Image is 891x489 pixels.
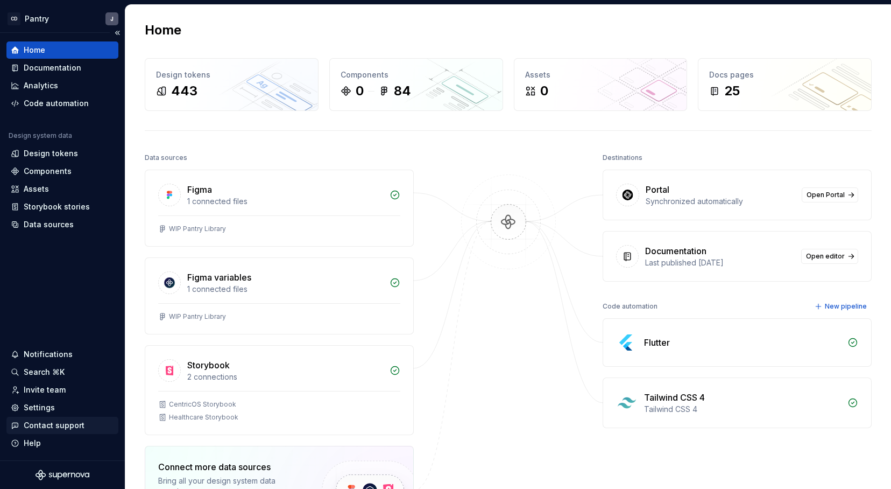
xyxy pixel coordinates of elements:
a: Assets0 [514,58,688,111]
a: Code automation [6,95,118,112]
div: Storybook [187,359,230,372]
div: Destinations [603,150,642,165]
div: 1 connected files [187,284,383,295]
div: Figma variables [187,271,251,284]
div: Last published [DATE] [645,257,795,268]
div: CentricOS Storybook [169,400,236,409]
button: Contact support [6,417,118,434]
a: Documentation [6,59,118,76]
a: Figma variables1 connected filesWIP Pantry Library [145,257,414,334]
button: New pipeline [811,299,872,314]
div: 84 [394,82,411,100]
div: Code automation [603,299,657,314]
div: 0 [540,82,548,100]
div: Tailwind CSS 4 [644,404,841,415]
div: WIP Pantry Library [169,312,226,321]
div: Search ⌘K [24,367,65,378]
div: Invite team [24,385,66,395]
a: Invite team [6,381,118,399]
div: Design system data [9,131,72,140]
div: Tailwind CSS 4 [644,391,705,404]
a: Assets [6,180,118,198]
button: Help [6,435,118,452]
a: Open Portal [802,187,858,202]
a: Storybook2 connectionsCentricOS StorybookHealthcare Storybook [145,345,414,435]
div: Contact support [24,420,84,431]
a: Figma1 connected filesWIP Pantry Library [145,170,414,247]
div: Code automation [24,98,89,109]
div: Pantry [25,13,49,24]
div: Help [24,438,41,449]
div: Notifications [24,349,73,360]
a: Storybook stories [6,198,118,215]
div: Data sources [24,219,74,230]
a: Docs pages25 [698,58,872,111]
div: Documentation [24,62,81,73]
button: Notifications [6,346,118,363]
button: Collapse sidebar [110,25,125,40]
div: Assets [525,69,676,80]
div: Synchronized automatically [646,196,795,207]
a: Design tokens443 [145,58,319,111]
a: Open editor [801,249,858,264]
div: Portal [646,183,669,196]
a: Analytics [6,77,118,94]
a: Home [6,41,118,59]
a: Design tokens [6,145,118,162]
a: Data sources [6,216,118,233]
div: Healthcare Storybook [169,413,238,422]
div: Assets [24,184,49,194]
div: WIP Pantry Library [169,225,226,233]
div: CD [8,12,20,25]
div: Data sources [145,150,187,165]
div: Components [24,166,72,177]
div: 2 connections [187,372,383,382]
div: Documentation [645,244,706,257]
div: Home [24,45,45,55]
div: 1 connected files [187,196,383,207]
div: 0 [356,82,364,100]
div: Connect more data sources [158,460,303,473]
div: Analytics [24,80,58,91]
a: Settings [6,399,118,416]
div: 25 [724,82,740,100]
div: Settings [24,402,55,413]
div: Storybook stories [24,201,90,212]
div: Components [341,69,492,80]
svg: Supernova Logo [36,470,89,480]
a: Components084 [329,58,503,111]
span: New pipeline [825,302,867,311]
div: Design tokens [156,69,307,80]
div: Design tokens [24,148,78,159]
div: Docs pages [709,69,860,80]
div: Flutter [644,336,670,349]
div: J [110,15,114,23]
button: Search ⌘K [6,364,118,381]
div: 443 [171,82,197,100]
button: CDPantryJ [2,7,123,30]
div: Figma [187,183,212,196]
span: Open editor [806,252,845,261]
span: Open Portal [807,191,845,199]
a: Components [6,163,118,180]
h2: Home [145,22,181,39]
